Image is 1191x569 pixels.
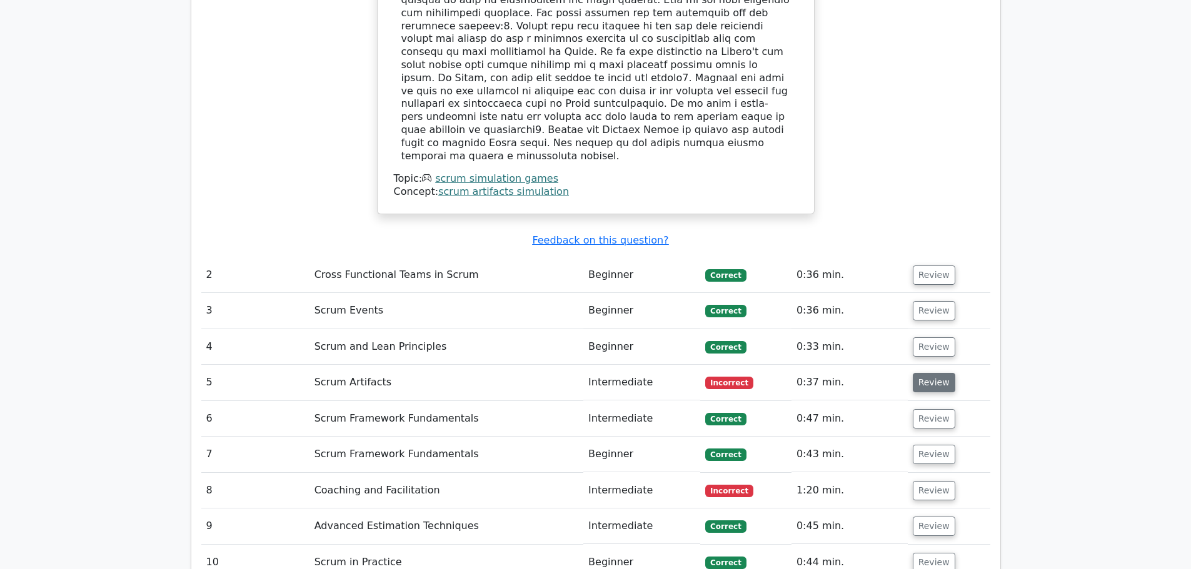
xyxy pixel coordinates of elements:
[201,329,309,365] td: 4
[583,508,700,544] td: Intermediate
[201,437,309,472] td: 7
[913,301,955,320] button: Review
[791,508,908,544] td: 0:45 min.
[705,305,746,317] span: Correct
[705,557,746,569] span: Correct
[583,257,700,293] td: Beginner
[913,265,955,285] button: Review
[791,293,908,329] td: 0:36 min.
[791,257,908,293] td: 0:36 min.
[913,481,955,500] button: Review
[201,401,309,437] td: 6
[201,293,309,329] td: 3
[309,508,583,544] td: Advanced Estimation Techniques
[583,473,700,508] td: Intermediate
[201,473,309,508] td: 8
[913,373,955,392] button: Review
[583,293,700,329] td: Beginner
[309,293,583,329] td: Scrum Events
[201,257,309,293] td: 2
[201,365,309,400] td: 5
[309,365,583,400] td: Scrum Artifacts
[705,413,746,425] span: Correct
[791,401,908,437] td: 0:47 min.
[394,172,798,186] div: Topic:
[583,401,700,437] td: Intermediate
[201,508,309,544] td: 9
[532,234,668,246] a: Feedback on this question?
[705,341,746,354] span: Correct
[583,329,700,365] td: Beginner
[913,409,955,428] button: Review
[791,329,908,365] td: 0:33 min.
[913,337,955,357] button: Review
[309,329,583,365] td: Scrum and Lean Principles
[583,365,700,400] td: Intermediate
[438,186,569,197] a: scrum artifacts simulation
[705,448,746,461] span: Correct
[791,473,908,508] td: 1:20 min.
[309,257,583,293] td: Cross Functional Teams in Scrum
[309,401,583,437] td: Scrum Framework Fundamentals
[394,186,798,199] div: Concept:
[705,485,753,497] span: Incorrect
[435,172,558,184] a: scrum simulation games
[705,520,746,533] span: Correct
[705,269,746,282] span: Correct
[309,437,583,472] td: Scrum Framework Fundamentals
[913,517,955,536] button: Review
[583,437,700,472] td: Beginner
[791,437,908,472] td: 0:43 min.
[309,473,583,508] td: Coaching and Facilitation
[791,365,908,400] td: 0:37 min.
[913,445,955,464] button: Review
[705,377,753,389] span: Incorrect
